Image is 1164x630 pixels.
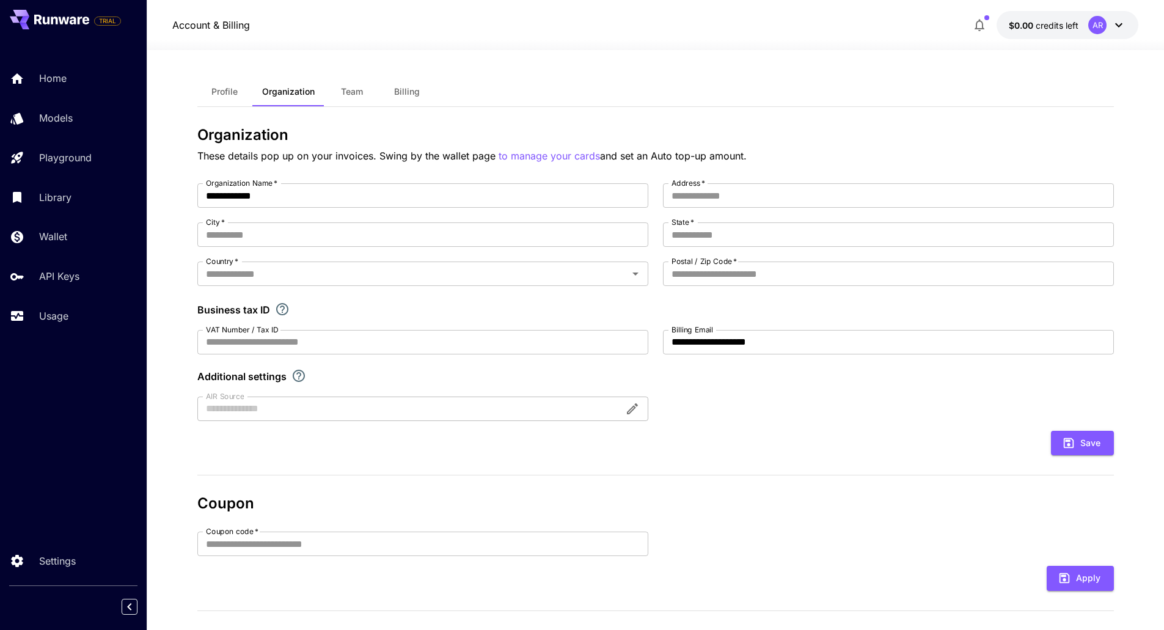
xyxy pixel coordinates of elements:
[131,596,147,618] div: Collapse sidebar
[672,217,694,227] label: State
[211,86,238,97] span: Profile
[997,11,1138,39] button: $0.00AR
[197,302,270,317] p: Business tax ID
[499,148,600,164] button: to manage your cards
[1009,20,1036,31] span: $0.00
[39,190,71,205] p: Library
[291,368,306,383] svg: Explore additional customization settings
[206,217,225,227] label: City
[672,256,737,266] label: Postal / Zip Code
[672,178,705,188] label: Address
[1088,16,1107,34] div: AR
[122,599,137,615] button: Collapse sidebar
[39,554,76,568] p: Settings
[1009,19,1078,32] div: $0.00
[1047,566,1114,591] button: Apply
[197,126,1114,144] h3: Organization
[95,16,120,26] span: TRIAL
[39,150,92,165] p: Playground
[206,256,238,266] label: Country
[39,309,68,323] p: Usage
[206,391,244,401] label: AIR Source
[600,150,747,162] span: and set an Auto top-up amount.
[672,324,713,335] label: Billing Email
[197,150,499,162] span: These details pop up on your invoices. Swing by the wallet page
[275,302,290,317] svg: If you are a business tax registrant, please enter your business tax ID here.
[1036,20,1078,31] span: credits left
[627,265,644,282] button: Open
[341,86,363,97] span: Team
[197,495,1114,512] h3: Coupon
[394,86,420,97] span: Billing
[94,13,121,28] span: Add your payment card to enable full platform functionality.
[39,111,73,125] p: Models
[172,18,250,32] nav: breadcrumb
[39,269,79,284] p: API Keys
[172,18,250,32] a: Account & Billing
[39,229,67,244] p: Wallet
[262,86,315,97] span: Organization
[206,178,277,188] label: Organization Name
[206,324,279,335] label: VAT Number / Tax ID
[39,71,67,86] p: Home
[206,526,258,537] label: Coupon code
[197,369,287,384] p: Additional settings
[1051,431,1114,456] button: Save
